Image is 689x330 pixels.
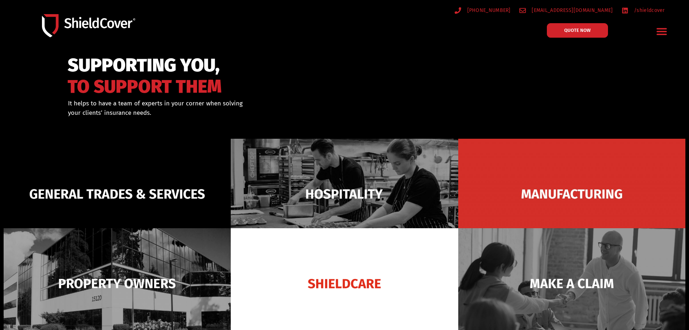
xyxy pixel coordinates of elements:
span: [EMAIL_ADDRESS][DOMAIN_NAME] [530,6,613,15]
span: QUOTE NOW [564,28,591,33]
span: SUPPORTING YOU, [68,58,222,73]
a: [PHONE_NUMBER] [455,6,511,15]
a: QUOTE NOW [547,23,608,38]
div: Menu Toggle [654,23,671,40]
img: Shield-Cover-Underwriting-Australia-logo-full [42,14,135,37]
a: [EMAIL_ADDRESS][DOMAIN_NAME] [519,6,613,15]
p: your clients’ insurance needs. [68,108,382,118]
a: /shieldcover [622,6,665,15]
div: It helps to have a team of experts in your corner when solving [68,99,382,117]
span: [PHONE_NUMBER] [465,6,511,15]
span: /shieldcover [632,6,665,15]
